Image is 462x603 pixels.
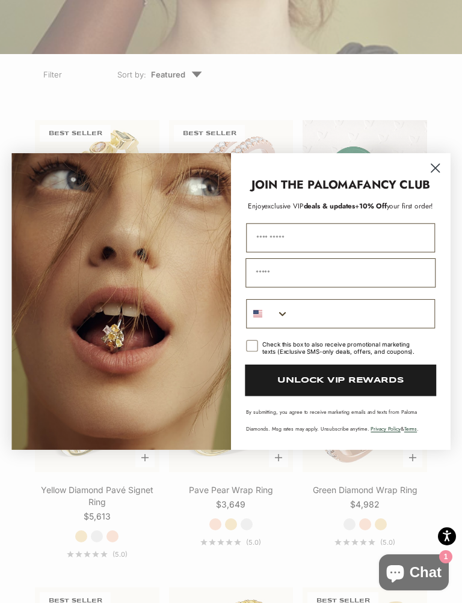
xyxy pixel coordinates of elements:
span: & . [371,425,419,432]
button: UNLOCK VIP REWARDS [245,365,436,396]
p: By submitting, you agree to receive marketing emails and texts from Paloma Diamonds. Msg rates ma... [246,408,435,432]
input: First Name [246,223,435,253]
img: United States [253,309,263,319]
a: Terms [404,425,417,432]
span: Enjoy [248,201,264,211]
span: + your first order! [355,201,433,211]
span: deals & updates [264,201,355,211]
strong: JOIN THE PALOMA [251,177,357,193]
img: Loading... [11,153,231,450]
button: Search Countries [247,300,289,328]
span: 10% Off [359,201,387,211]
span: exclusive VIP [264,201,303,211]
input: Email [245,258,436,288]
button: Close dialog [425,158,446,178]
div: Check this box to also receive promotional marketing texts (Exclusive SMS-only deals, offers, and... [262,341,420,354]
a: Privacy Policy [371,425,401,432]
strong: FANCY CLUB [357,177,430,193]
